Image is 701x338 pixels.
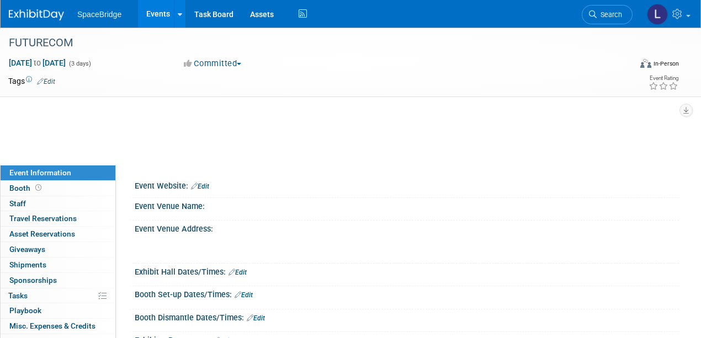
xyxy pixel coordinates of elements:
[1,211,115,226] a: Travel Reservations
[647,4,668,25] img: Luminita Oprescu
[235,291,253,299] a: Edit
[581,57,679,74] div: Event Format
[8,58,66,68] span: [DATE] [DATE]
[1,319,115,334] a: Misc. Expenses & Credits
[191,183,209,190] a: Edit
[135,264,679,278] div: Exhibit Hall Dates/Times:
[653,60,679,68] div: In-Person
[33,184,44,192] span: Booth not reserved yet
[135,286,679,301] div: Booth Set-up Dates/Times:
[1,181,115,196] a: Booth
[180,58,246,69] button: Committed
[1,242,115,257] a: Giveaways
[9,214,77,223] span: Travel Reservations
[77,10,121,19] span: SpaceBridge
[9,245,45,254] span: Giveaways
[135,178,679,192] div: Event Website:
[597,10,622,19] span: Search
[582,5,633,24] a: Search
[8,291,28,300] span: Tasks
[649,76,678,81] div: Event Rating
[9,260,46,269] span: Shipments
[9,306,41,315] span: Playbook
[9,276,57,285] span: Sponsorships
[1,257,115,272] a: Shipments
[229,269,247,276] a: Edit
[37,78,55,85] a: Edit
[8,76,55,87] td: Tags
[135,309,679,324] div: Booth Dismantle Dates/Times:
[9,229,75,238] span: Asset Reservations
[9,9,64,20] img: ExhibitDay
[5,33,622,53] div: FUTURECOM
[9,199,26,208] span: Staff
[1,303,115,318] a: Playbook
[32,58,43,67] span: to
[1,227,115,242] a: Asset Reservations
[1,273,115,288] a: Sponsorships
[640,59,651,68] img: Format-Inperson.png
[1,165,115,180] a: Event Information
[135,221,679,234] div: Event Venue Address:
[9,184,44,192] span: Booth
[247,314,265,322] a: Edit
[135,198,679,212] div: Event Venue Name:
[9,321,95,330] span: Misc. Expenses & Credits
[68,60,91,67] span: (3 days)
[1,196,115,211] a: Staff
[9,168,71,177] span: Event Information
[1,288,115,303] a: Tasks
